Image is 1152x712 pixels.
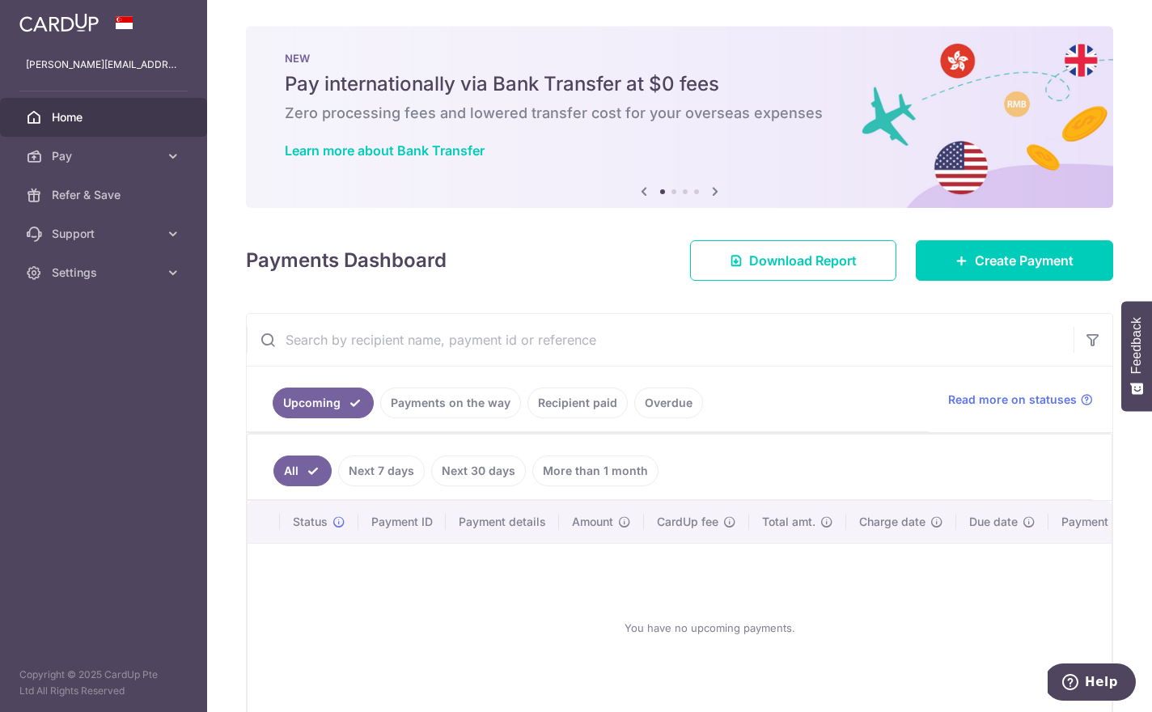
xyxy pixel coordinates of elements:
span: Home [52,109,159,125]
a: Payments on the way [380,388,521,418]
span: Refer & Save [52,187,159,203]
a: Create Payment [916,240,1113,281]
img: CardUp [19,13,99,32]
span: Charge date [859,514,925,530]
span: Due date [969,514,1018,530]
th: Payment ID [358,501,446,543]
a: Recipient paid [527,388,628,418]
h4: Payments Dashboard [246,246,447,275]
a: Read more on statuses [948,392,1093,408]
a: Learn more about Bank Transfer [285,142,485,159]
span: Support [52,226,159,242]
span: Feedback [1129,317,1144,374]
p: NEW [285,52,1074,65]
button: Feedback - Show survey [1121,301,1152,411]
span: Amount [572,514,613,530]
div: You have no upcoming payments. [267,557,1152,699]
a: Download Report [690,240,896,281]
span: Create Payment [975,251,1074,270]
input: Search by recipient name, payment id or reference [247,314,1074,366]
a: All [273,456,332,486]
span: Download Report [749,251,857,270]
a: Overdue [634,388,703,418]
span: Status [293,514,328,530]
span: Pay [52,148,159,164]
p: [PERSON_NAME][EMAIL_ADDRESS][DOMAIN_NAME] [26,57,181,73]
a: Upcoming [273,388,374,418]
span: Read more on statuses [948,392,1077,408]
a: More than 1 month [532,456,659,486]
span: Settings [52,265,159,281]
th: Payment details [446,501,559,543]
span: Total amt. [762,514,815,530]
a: Next 30 days [431,456,526,486]
h6: Zero processing fees and lowered transfer cost for your overseas expenses [285,104,1074,123]
iframe: Opens a widget where you can find more information [1048,663,1136,704]
img: Bank transfer banner [246,26,1113,208]
h5: Pay internationally via Bank Transfer at $0 fees [285,71,1074,97]
span: CardUp fee [657,514,718,530]
a: Next 7 days [338,456,425,486]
